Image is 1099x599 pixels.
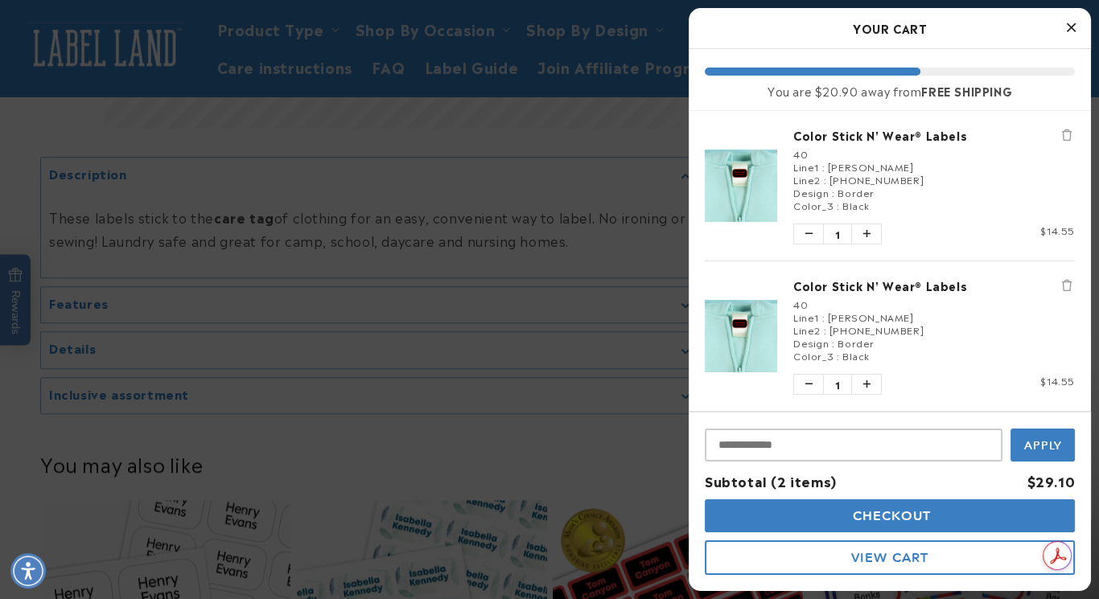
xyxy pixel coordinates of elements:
[837,348,840,363] span: :
[26,90,199,121] button: Will the colors fade in the wash?
[822,159,825,174] span: :
[851,550,928,565] span: View Cart
[705,16,1075,40] h2: Your Cart
[829,172,924,187] span: [PHONE_NUMBER]
[1024,438,1062,453] span: Apply
[852,224,881,244] button: Increase quantity of Color Stick N' Wear® Labels
[705,540,1075,575] button: View Cart
[42,45,199,76] button: Where do these labels stick?
[1011,429,1075,462] button: Apply
[832,185,835,199] span: :
[705,111,1075,261] li: product
[921,82,1012,99] b: FREE SHIPPING
[793,310,819,324] span: Line1
[10,553,46,589] div: Accessibility Menu
[793,297,1075,310] div: 40
[822,310,825,324] span: :
[793,172,821,187] span: Line2
[1040,373,1075,388] span: $14.55
[793,348,834,363] span: Color_3
[705,300,777,372] img: Color Stick N' Wear® Labels - Label Land
[705,429,1002,462] input: Input Discount
[265,6,314,54] button: Close conversation starters
[842,348,870,363] span: Black
[1027,470,1075,493] div: $29.10
[842,198,870,212] span: Black
[705,84,1075,98] div: You are $20.90 away from
[828,159,914,174] span: [PERSON_NAME]
[793,335,829,350] span: Design
[793,198,834,212] span: Color_3
[849,508,932,523] span: Checkout
[793,159,819,174] span: Line1
[828,310,914,324] span: [PERSON_NAME]
[705,261,1075,411] li: product
[794,375,823,394] button: Decrease quantity of Color Stick N' Wear® Labels
[838,335,875,350] span: Border
[793,127,1075,143] a: Color Stick N' Wear® Labels
[1040,223,1075,237] span: $14.55
[13,470,204,519] iframe: Sign Up via Text for Offers
[832,335,835,350] span: :
[1059,277,1075,293] button: Remove Color Stick N' Wear® Labels
[823,375,852,394] span: 1
[793,185,829,199] span: Design
[705,499,1075,532] button: Checkout
[793,277,1075,293] a: Color Stick N' Wear® Labels
[1059,16,1083,40] button: Close Cart
[1059,127,1075,143] button: Remove Color Stick N' Wear® Labels
[14,21,208,40] textarea: Type your message here
[837,198,840,212] span: :
[829,322,924,337] span: [PHONE_NUMBER]
[705,471,837,490] span: Subtotal (2 items)
[838,185,875,199] span: Border
[705,150,777,222] img: Color Stick N' Wear® Labels - Label Land
[852,375,881,394] button: Increase quantity of Color Stick N' Wear® Labels
[823,224,852,244] span: 1
[793,322,821,337] span: Line2
[793,147,1075,160] div: 40
[824,172,827,187] span: :
[824,322,827,337] span: :
[794,224,823,244] button: Decrease quantity of Color Stick N' Wear® Labels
